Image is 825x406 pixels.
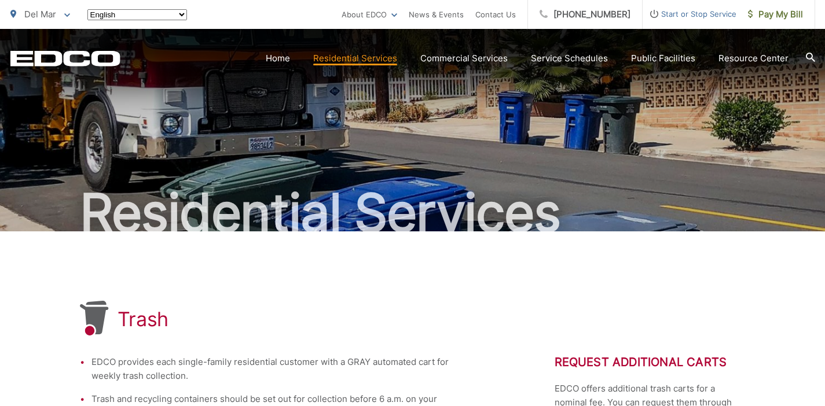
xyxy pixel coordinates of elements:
[313,51,397,65] a: Residential Services
[718,51,789,65] a: Resource Center
[420,51,508,65] a: Commercial Services
[87,9,187,20] select: Select a language
[24,9,56,20] span: Del Mar
[266,51,290,65] a: Home
[91,355,462,383] li: EDCO provides each single-family residential customer with a GRAY automated cart for weekly trash...
[10,50,120,67] a: EDCD logo. Return to the homepage.
[555,355,746,369] h2: Request Additional Carts
[409,8,464,21] a: News & Events
[342,8,397,21] a: About EDCO
[10,184,815,242] h2: Residential Services
[475,8,516,21] a: Contact Us
[118,308,169,331] h1: Trash
[531,51,608,65] a: Service Schedules
[748,8,803,21] span: Pay My Bill
[631,51,695,65] a: Public Facilities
